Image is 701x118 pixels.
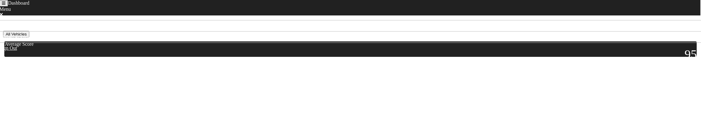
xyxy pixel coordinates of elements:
div: 95 [683,47,697,61]
div: Congratulations on your outstanding driver management! Your team had no severe issues! [247,63,440,82]
span: Dashboard [8,0,29,6]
